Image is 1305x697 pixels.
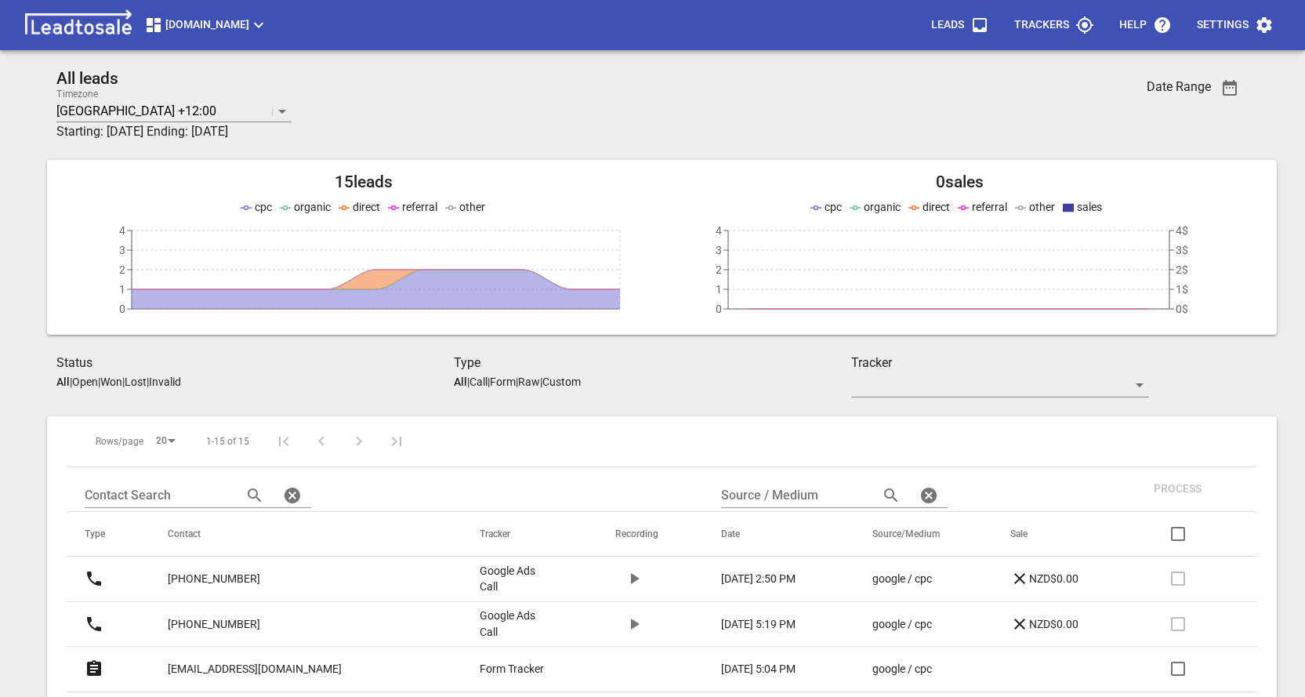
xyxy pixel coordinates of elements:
[459,201,485,213] span: other
[662,172,1259,192] h2: 0 sales
[1197,17,1249,33] p: Settings
[66,172,662,192] h2: 15 leads
[353,201,380,213] span: direct
[1029,201,1055,213] span: other
[864,201,901,213] span: organic
[56,122,1049,141] h3: Starting: [DATE] Ending: [DATE]
[721,661,810,677] a: [DATE] 5:04 PM
[1010,615,1078,633] a: NZD$0.00
[119,283,125,296] tspan: 1
[480,563,553,595] a: Google Ads Call
[923,201,950,213] span: direct
[147,376,149,388] span: |
[255,201,272,213] span: cpc
[542,376,581,388] p: Custom
[872,571,948,587] a: google / cpc
[454,354,851,372] h3: Type
[540,376,542,388] span: |
[1014,17,1069,33] p: Trackers
[872,616,932,633] p: google / cpc
[119,224,125,237] tspan: 4
[149,376,181,388] p: Invalid
[490,376,516,388] p: Form
[402,201,437,213] span: referral
[721,571,810,587] a: [DATE] 2:50 PM
[119,244,125,256] tspan: 3
[56,354,454,372] h3: Status
[1077,201,1102,213] span: sales
[122,376,125,388] span: |
[168,571,260,587] p: [PHONE_NUMBER]
[467,376,469,388] span: |
[1147,79,1211,94] h3: Date Range
[119,303,125,315] tspan: 0
[149,512,461,557] th: Contact
[70,376,72,388] span: |
[1010,569,1078,588] a: NZD$0.00
[991,512,1122,557] th: Sale
[872,571,932,587] p: google / cpc
[716,244,722,256] tspan: 3
[168,650,342,688] a: [EMAIL_ADDRESS][DOMAIN_NAME]
[702,512,854,557] th: Date
[1211,69,1249,107] button: Date Range
[56,89,98,99] label: Timezone
[721,571,796,587] p: [DATE] 2:50 PM
[488,376,490,388] span: |
[716,283,722,296] tspan: 1
[100,376,122,388] p: Won
[119,263,125,276] tspan: 2
[98,376,100,388] span: |
[480,608,553,640] a: Google Ads Call
[1119,17,1147,33] p: Help
[168,661,342,677] p: [EMAIL_ADDRESS][DOMAIN_NAME]
[461,512,596,557] th: Tracker
[596,512,702,557] th: Recording
[150,430,181,452] div: 20
[294,201,331,213] span: organic
[56,69,1049,89] h2: All leads
[480,661,544,677] p: Form Tracker
[872,661,948,677] a: google / cpc
[516,376,518,388] span: |
[168,605,260,644] a: [PHONE_NUMBER]
[168,560,260,598] a: [PHONE_NUMBER]
[469,376,488,388] p: Call
[972,201,1007,213] span: referral
[85,569,103,588] svg: Call
[56,102,216,120] p: [GEOGRAPHIC_DATA] +12:00
[480,661,553,677] a: Form Tracker
[872,616,948,633] a: google / cpc
[1176,303,1188,315] tspan: 0$
[85,615,103,633] svg: Call
[1176,224,1188,237] tspan: 4$
[716,263,722,276] tspan: 2
[96,435,143,448] span: Rows/page
[872,661,932,677] p: google / cpc
[85,659,103,678] svg: Form
[716,303,722,315] tspan: 0
[851,354,1149,372] h3: Tracker
[66,512,149,557] th: Type
[854,512,991,557] th: Source/Medium
[721,616,796,633] p: [DATE] 5:19 PM
[168,616,260,633] p: [PHONE_NUMBER]
[825,201,842,213] span: cpc
[454,376,467,388] aside: All
[72,376,98,388] p: Open
[931,17,964,33] p: Leads
[518,376,540,388] p: Raw
[1176,244,1188,256] tspan: 3$
[56,376,70,388] aside: All
[125,376,147,388] p: Lost
[1176,283,1188,296] tspan: 1$
[144,16,268,34] span: [DOMAIN_NAME]
[138,9,274,41] button: [DOMAIN_NAME]
[19,9,138,41] img: logo
[721,616,810,633] a: [DATE] 5:19 PM
[721,661,796,677] p: [DATE] 5:04 PM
